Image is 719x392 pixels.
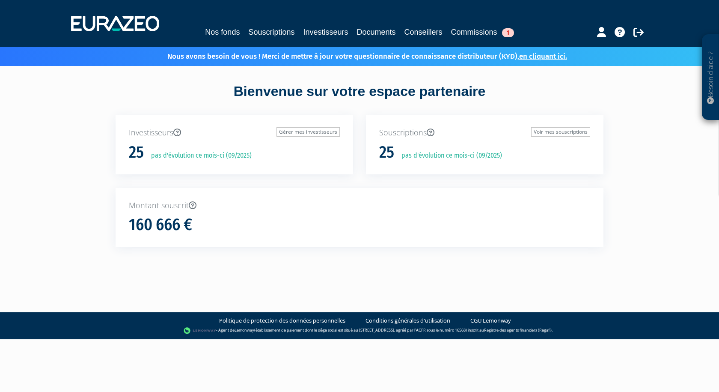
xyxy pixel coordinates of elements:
h1: 25 [129,144,144,162]
img: logo-lemonway.png [184,326,217,335]
p: Montant souscrit [129,200,590,211]
a: Registre des agents financiers (Regafi) [484,328,552,333]
img: 1732889491-logotype_eurazeo_blanc_rvb.png [71,16,159,31]
div: - Agent de (établissement de paiement dont le siège social est situé au [STREET_ADDRESS], agréé p... [9,326,710,335]
p: Investisseurs [129,127,340,138]
a: Investisseurs [303,26,348,38]
h1: 160 666 € [129,216,192,234]
a: en cliquant ici. [519,52,567,61]
a: Nos fonds [205,26,240,38]
a: Conditions générales d'utilisation [365,317,450,325]
a: Conseillers [404,26,443,38]
div: Bienvenue sur votre espace partenaire [109,82,610,115]
p: Souscriptions [379,127,590,138]
span: 1 [502,28,514,37]
p: pas d'évolution ce mois-ci (09/2025) [145,151,252,161]
a: Documents [357,26,396,38]
p: Besoin d'aide ? [706,39,716,116]
h1: 25 [379,144,394,162]
a: Commissions1 [451,26,514,38]
p: pas d'évolution ce mois-ci (09/2025) [395,151,502,161]
a: CGU Lemonway [470,317,511,325]
p: Nous avons besoin de vous ! Merci de mettre à jour votre questionnaire de connaissance distribute... [143,49,567,62]
a: Gérer mes investisseurs [276,127,340,137]
a: Politique de protection des données personnelles [219,317,345,325]
a: Souscriptions [248,26,294,38]
a: Voir mes souscriptions [531,127,590,137]
a: Lemonway [235,328,254,333]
